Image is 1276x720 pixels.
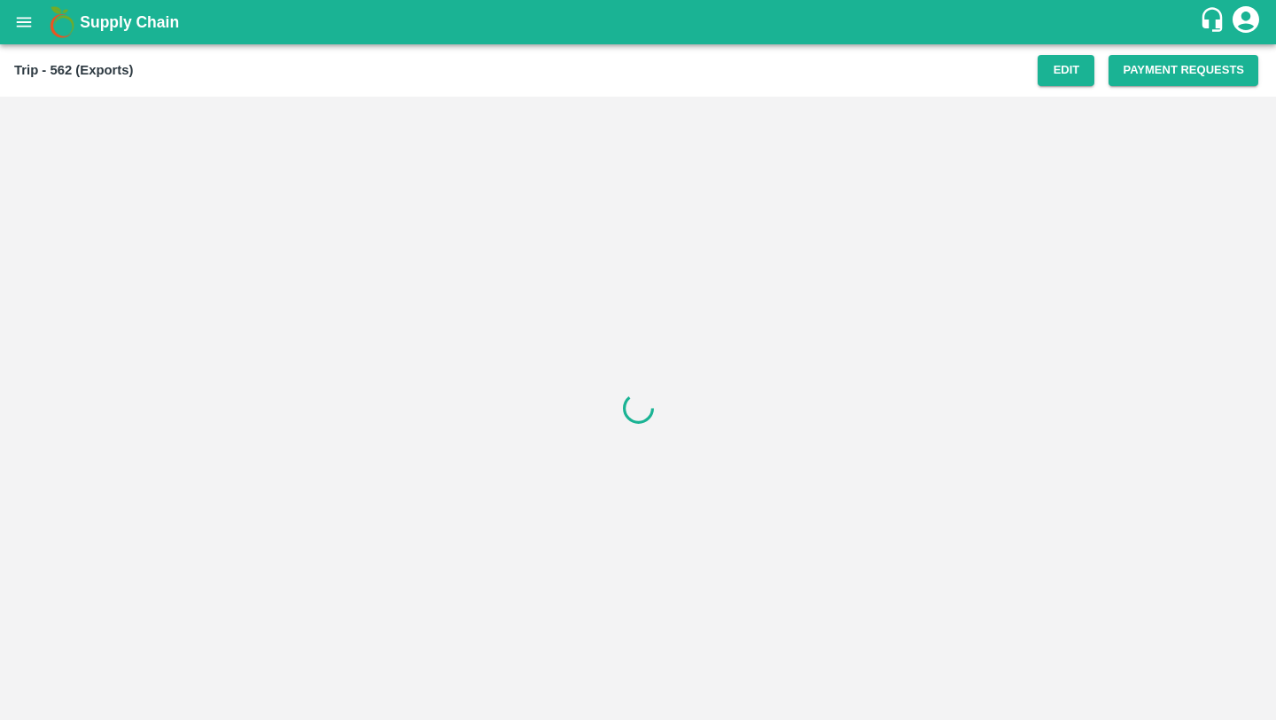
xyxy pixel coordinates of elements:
[14,63,133,77] b: Trip - 562 (Exports)
[4,2,44,43] button: open drawer
[44,4,80,40] img: logo
[80,13,179,31] b: Supply Chain
[1199,6,1230,38] div: customer-support
[1230,4,1262,41] div: account of current user
[80,10,1199,35] a: Supply Chain
[1038,55,1094,86] button: Edit
[1109,55,1258,86] button: Payment Requests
